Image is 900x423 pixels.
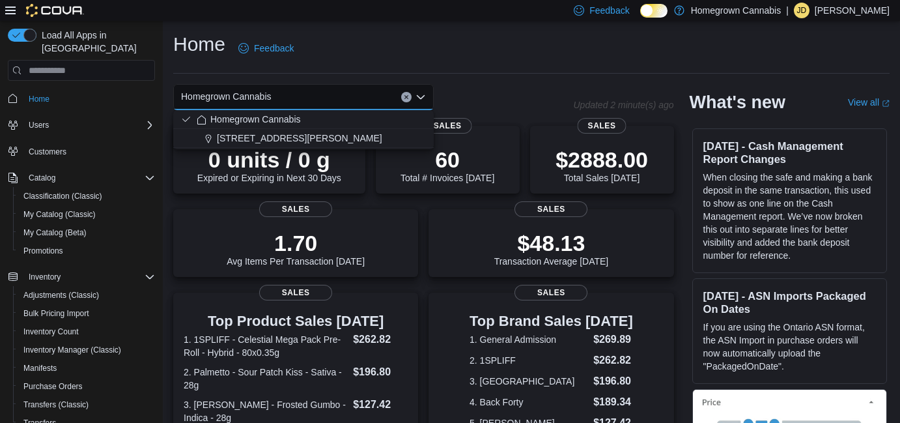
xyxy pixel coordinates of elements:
dd: $189.34 [593,394,633,410]
span: Classification (Classic) [18,188,155,204]
span: Customers [29,147,66,157]
span: Load All Apps in [GEOGRAPHIC_DATA] [36,29,155,55]
button: Manifests [13,359,160,377]
svg: External link [882,100,890,108]
span: Inventory Manager (Classic) [23,345,121,355]
button: Inventory [23,269,66,285]
h3: [DATE] - ASN Imports Packaged On Dates [703,289,876,315]
span: Catalog [29,173,55,183]
span: Promotions [23,246,63,256]
span: Bulk Pricing Import [23,308,89,319]
span: Feedback [254,42,294,55]
input: Dark Mode [640,4,668,18]
span: Promotions [18,243,155,259]
span: Home [29,94,49,104]
button: Inventory Manager (Classic) [13,341,160,359]
span: My Catalog (Classic) [23,209,96,220]
p: If you are using the Ontario ASN format, the ASN Import in purchase orders will now automatically... [703,321,876,373]
div: Expired or Expiring in Next 30 Days [197,147,341,183]
span: Transfers (Classic) [18,397,155,413]
span: My Catalog (Beta) [23,227,87,238]
img: Cova [26,4,84,17]
p: 1.70 [227,230,365,256]
dt: 2. 1SPLIFF [470,354,588,367]
dd: $262.82 [593,353,633,368]
p: [PERSON_NAME] [815,3,890,18]
dd: $196.80 [353,364,408,380]
a: Customers [23,144,72,160]
a: Inventory Manager (Classic) [18,342,126,358]
p: $48.13 [494,230,609,256]
p: Homegrown Cannabis [691,3,781,18]
span: Sales [259,201,332,217]
span: Manifests [23,363,57,373]
p: 60 [401,147,494,173]
span: Transfers (Classic) [23,400,89,410]
span: Adjustments (Classic) [18,287,155,303]
button: Clear input [401,92,412,102]
span: Users [29,120,49,130]
span: Inventory [29,272,61,282]
span: Feedback [589,4,629,17]
div: Avg Items Per Transaction [DATE] [227,230,365,267]
button: My Catalog (Classic) [13,205,160,224]
span: Customers [23,143,155,160]
a: Feedback [233,35,299,61]
a: Manifests [18,360,62,376]
a: Bulk Pricing Import [18,306,94,321]
a: Classification (Classic) [18,188,107,204]
h3: Top Brand Sales [DATE] [470,314,633,329]
span: [STREET_ADDRESS][PERSON_NAME] [217,132,382,145]
span: Purchase Orders [23,381,83,392]
span: Inventory Manager (Classic) [18,342,155,358]
span: My Catalog (Beta) [18,225,155,241]
span: Catalog [23,170,155,186]
button: Home [3,89,160,108]
dt: 3. [GEOGRAPHIC_DATA] [470,375,588,388]
span: Classification (Classic) [23,191,102,201]
a: Inventory Count [18,324,84,340]
span: Sales [514,201,587,217]
button: Close list of options [415,92,426,102]
dd: $262.82 [353,332,408,347]
div: Jordan Denomme [794,3,809,18]
span: Homegrown Cannabis [210,113,301,126]
span: Adjustments (Classic) [23,290,99,300]
span: Inventory [23,269,155,285]
a: Home [23,91,55,107]
dt: 2. Palmetto - Sour Patch Kiss - Sativa - 28g [184,366,348,392]
h2: What's new [690,92,785,113]
dt: 4. Back Forty [470,396,588,409]
a: My Catalog (Classic) [18,207,101,222]
button: Bulk Pricing Import [13,304,160,323]
dt: 1. General Admission [470,333,588,346]
button: Classification (Classic) [13,187,160,205]
span: Users [23,117,155,133]
span: Sales [423,118,472,134]
dd: $196.80 [593,373,633,389]
button: Inventory [3,268,160,286]
p: $2888.00 [555,147,648,173]
button: Catalog [23,170,61,186]
a: Adjustments (Classic) [18,287,104,303]
button: Customers [3,142,160,161]
p: Updated 2 minute(s) ago [573,100,673,110]
button: [STREET_ADDRESS][PERSON_NAME] [173,129,434,148]
span: Purchase Orders [18,379,155,394]
span: Homegrown Cannabis [181,89,272,104]
button: Purchase Orders [13,377,160,396]
button: Users [23,117,54,133]
span: Sales [514,285,587,300]
div: Choose from the following options [173,110,434,148]
a: View allExternal link [848,97,890,108]
button: Promotions [13,242,160,260]
h3: Top Product Sales [DATE] [184,314,408,329]
a: My Catalog (Beta) [18,225,92,241]
span: JD [797,3,807,18]
button: Adjustments (Classic) [13,286,160,304]
button: Users [3,116,160,134]
h3: [DATE] - Cash Management Report Changes [703,139,876,166]
dt: 1. 1SPLIFF - Celestial Mega Pack Pre-Roll - Hybrid - 80x0.35g [184,333,348,359]
span: Inventory Count [23,327,79,337]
